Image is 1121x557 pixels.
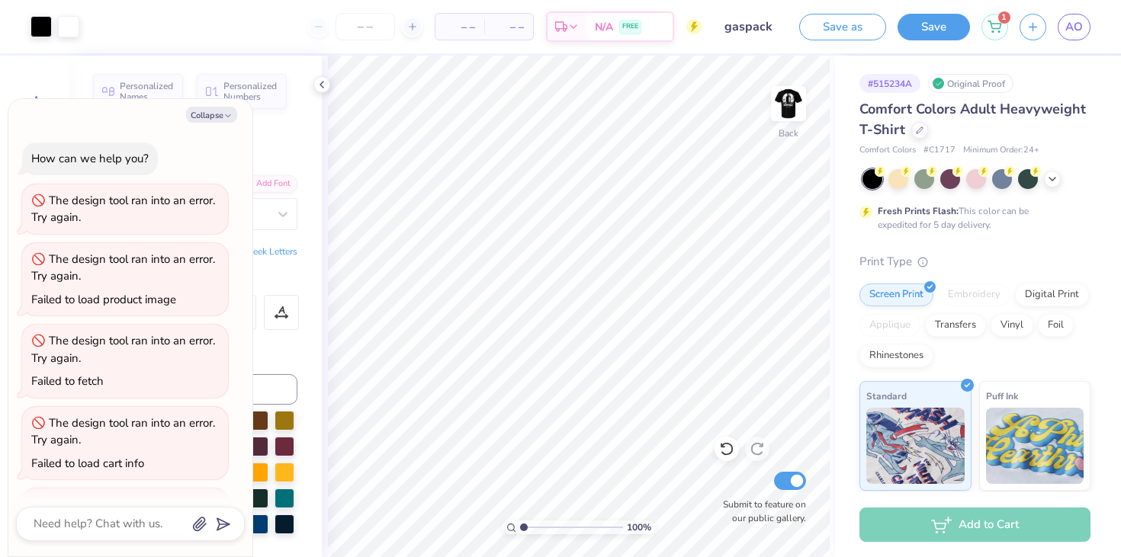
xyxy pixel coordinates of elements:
[31,151,149,166] div: How can we help you?
[859,74,920,93] div: # 515234A
[866,388,907,404] span: Standard
[779,126,798,140] div: Back
[31,497,215,530] div: The design tool ran into an error. Try again.
[715,498,806,525] label: Submit to feature on our public gallery.
[1038,314,1074,337] div: Foil
[859,100,1086,139] span: Comfort Colors Adult Heavyweight T-Shirt
[237,175,297,193] div: Add Font
[923,144,956,157] span: # C1717
[1015,283,1089,306] div: Digital Print
[1065,18,1083,36] span: AO
[31,193,215,226] div: The design tool ran into an error. Try again.
[31,333,215,366] div: The design tool ran into an error. Try again.
[31,251,215,284] div: The design tool ran into an error. Try again.
[938,283,1010,306] div: Embroidery
[859,283,933,306] div: Screen Print
[898,14,970,40] button: Save
[859,314,920,337] div: Applique
[627,520,651,534] span: 100 %
[928,74,1013,93] div: Original Proof
[120,81,174,102] span: Personalized Names
[223,81,278,102] span: Personalized Numbers
[998,11,1010,24] span: 1
[595,19,613,35] span: N/A
[986,408,1084,484] img: Puff Ink
[986,388,1018,404] span: Puff Ink
[445,19,475,35] span: – –
[866,408,965,484] img: Standard
[31,373,104,389] div: Failed to fetch
[622,21,638,32] span: FREE
[713,11,788,42] input: Untitled Design
[963,144,1039,157] span: Minimum Order: 24 +
[878,205,959,217] strong: Fresh Prints Flash:
[859,344,933,367] div: Rhinestones
[336,13,395,40] input: – –
[878,204,1065,232] div: This color can be expedited for 5 day delivery.
[186,107,237,123] button: Collapse
[925,314,986,337] div: Transfers
[1058,14,1090,40] a: AO
[991,314,1033,337] div: Vinyl
[31,415,215,448] div: The design tool ran into an error. Try again.
[493,19,524,35] span: – –
[859,144,916,157] span: Comfort Colors
[773,88,804,119] img: Back
[799,14,886,40] button: Save as
[859,253,1090,270] div: Print Type
[31,292,176,307] div: Failed to load product image
[31,456,144,471] div: Failed to load cart info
